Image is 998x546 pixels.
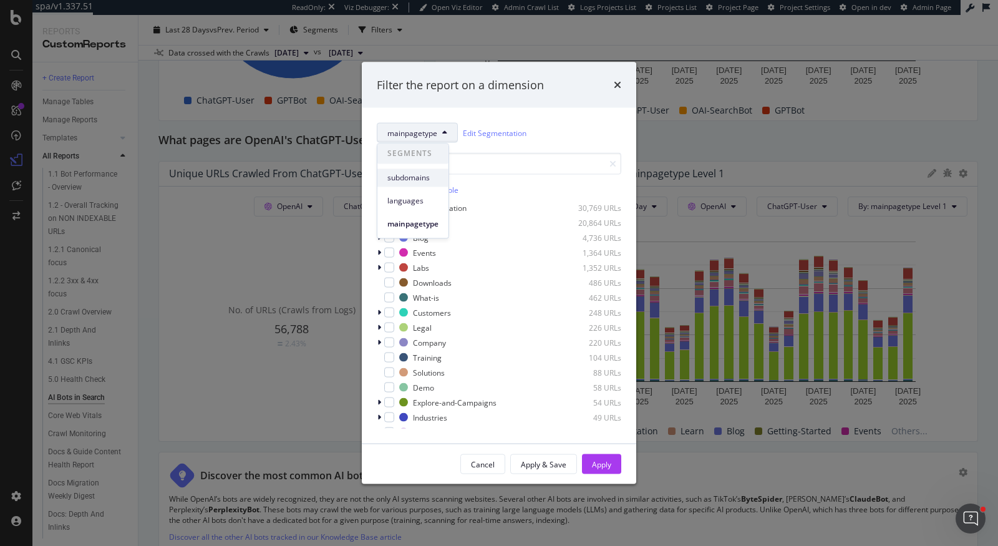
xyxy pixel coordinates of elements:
[413,397,497,407] div: Explore-and-Campaigns
[377,153,621,175] input: Search
[413,247,436,258] div: Events
[560,427,621,437] div: 44 URLs
[560,262,621,273] div: 1,352 URLs
[413,322,432,333] div: Legal
[413,337,446,348] div: Company
[582,454,621,474] button: Apply
[413,292,439,303] div: What-is
[377,185,621,195] div: Select all data available
[521,459,566,469] div: Apply & Save
[592,459,611,469] div: Apply
[560,337,621,348] div: 220 URLs
[560,277,621,288] div: 486 URLs
[413,277,452,288] div: Downloads
[560,397,621,407] div: 54 URLs
[377,77,544,93] div: Filter the report on a dimension
[560,367,621,378] div: 88 URLs
[560,247,621,258] div: 1,364 URLs
[614,77,621,93] div: times
[471,459,495,469] div: Cancel
[510,454,577,474] button: Apply & Save
[463,126,526,139] a: Edit Segmentation
[560,307,621,318] div: 248 URLs
[362,62,636,484] div: modal
[560,412,621,422] div: 49 URLs
[560,232,621,243] div: 4,736 URLs
[413,427,427,437] div: PDF
[413,367,445,378] div: Solutions
[560,322,621,333] div: 226 URLs
[413,412,447,422] div: Industries
[413,307,451,318] div: Customers
[387,172,438,183] span: subdomains
[956,504,986,534] iframe: Intercom live chat
[413,262,429,273] div: Labs
[413,352,442,363] div: Training
[387,195,438,207] span: languages
[560,352,621,363] div: 104 URLs
[387,127,437,138] span: mainpagetype
[377,123,458,143] button: mainpagetype
[377,144,448,163] span: SEGMENTS
[560,292,621,303] div: 462 URLs
[560,202,621,213] div: 30,769 URLs
[560,382,621,392] div: 58 URLs
[460,454,505,474] button: Cancel
[560,217,621,228] div: 20,864 URLs
[413,382,434,392] div: Demo
[387,218,438,230] span: mainpagetype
